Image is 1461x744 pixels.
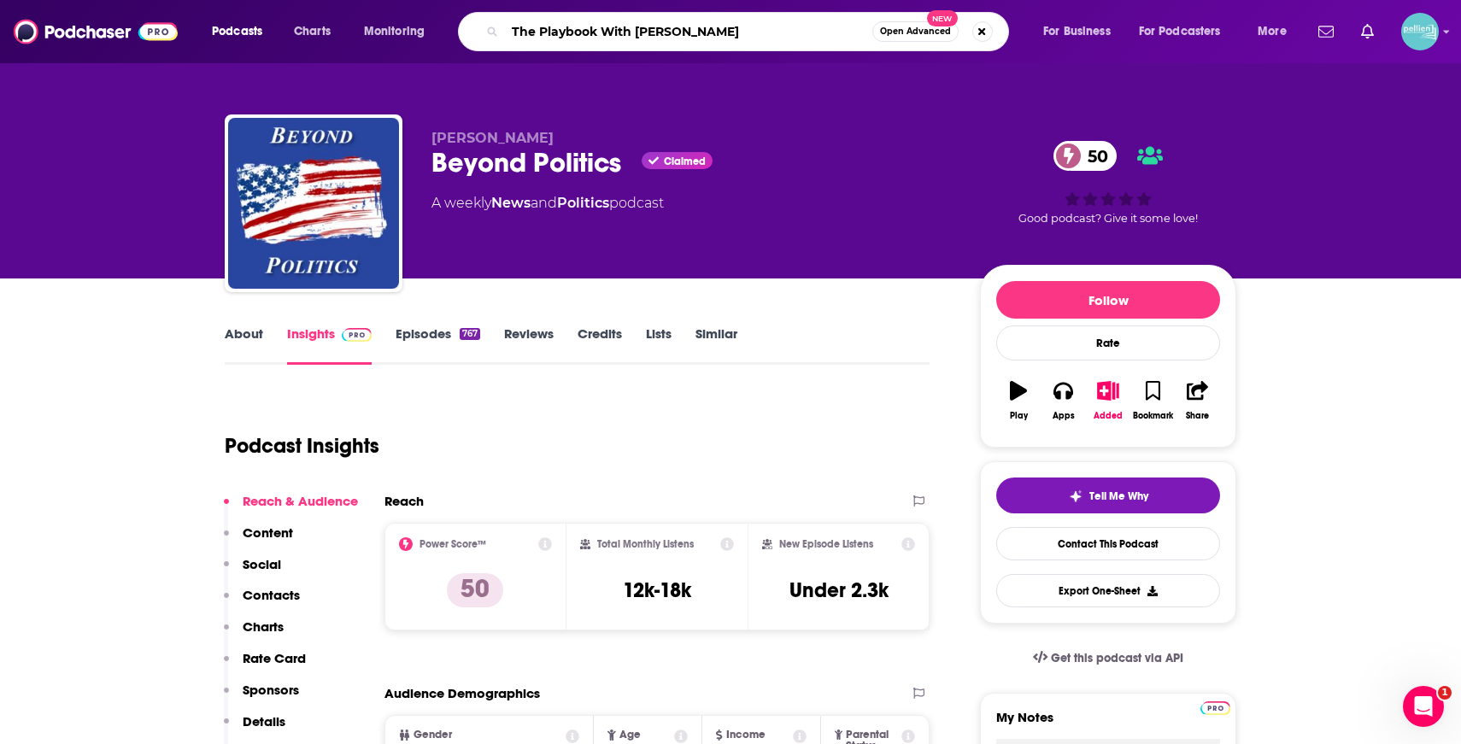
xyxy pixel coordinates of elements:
[1089,489,1148,503] span: Tell Me Why
[224,556,281,588] button: Social
[1053,141,1117,171] a: 50
[491,195,531,211] a: News
[243,682,299,698] p: Sponsors
[1128,18,1246,45] button: open menu
[996,574,1220,607] button: Export One-Sheet
[996,477,1220,513] button: tell me why sparkleTell Me Why
[243,618,284,635] p: Charts
[224,587,300,618] button: Contacts
[1403,686,1444,727] iframe: Intercom live chat
[996,370,1041,431] button: Play
[980,130,1236,236] div: 50Good podcast? Give it some love!
[243,587,300,603] p: Contacts
[1200,701,1230,715] img: Podchaser Pro
[1018,212,1198,225] span: Good podcast? Give it some love!
[474,12,1025,51] div: Search podcasts, credits, & more...
[664,157,706,166] span: Claimed
[224,682,299,713] button: Sponsors
[1438,686,1452,700] span: 1
[224,618,284,650] button: Charts
[872,21,959,42] button: Open AdvancedNew
[1069,489,1083,503] img: tell me why sparkle
[504,325,554,365] a: Reviews
[384,493,424,509] h2: Reach
[996,709,1220,739] label: My Notes
[1094,411,1123,421] div: Added
[243,493,358,509] p: Reach & Audience
[224,650,306,682] button: Rate Card
[996,527,1220,560] a: Contact This Podcast
[505,18,872,45] input: Search podcasts, credits, & more...
[225,433,379,459] h1: Podcast Insights
[646,325,672,365] a: Lists
[1031,18,1132,45] button: open menu
[243,524,293,541] p: Content
[531,195,557,211] span: and
[597,538,694,550] h2: Total Monthly Listens
[1176,370,1220,431] button: Share
[623,577,691,603] h3: 12k-18k
[460,328,480,340] div: 767
[557,195,609,211] a: Politics
[1041,370,1085,431] button: Apps
[1246,18,1308,45] button: open menu
[1051,651,1183,665] span: Get this podcast via API
[1043,20,1111,44] span: For Business
[1200,699,1230,715] a: Pro website
[996,281,1220,319] button: Follow
[283,18,341,45] a: Charts
[1019,637,1197,679] a: Get this podcast via API
[1401,13,1439,50] img: User Profile
[431,130,554,146] span: [PERSON_NAME]
[364,20,425,44] span: Monitoring
[396,325,480,365] a: Episodes767
[287,325,372,365] a: InsightsPodchaser Pro
[1258,20,1287,44] span: More
[1311,17,1341,46] a: Show notifications dropdown
[420,538,486,550] h2: Power Score™
[1139,20,1221,44] span: For Podcasters
[224,524,293,556] button: Content
[1053,411,1075,421] div: Apps
[779,538,873,550] h2: New Episode Listens
[996,325,1220,360] div: Rate
[14,15,178,48] img: Podchaser - Follow, Share and Rate Podcasts
[294,20,331,44] span: Charts
[1354,17,1381,46] a: Show notifications dropdown
[726,729,766,741] span: Income
[342,328,372,342] img: Podchaser Pro
[927,10,958,26] span: New
[578,325,622,365] a: Credits
[414,729,452,741] span: Gender
[1086,370,1130,431] button: Added
[243,650,306,666] p: Rate Card
[619,729,641,741] span: Age
[447,573,503,607] p: 50
[1401,13,1439,50] span: Logged in as JessicaPellien
[352,18,447,45] button: open menu
[212,20,262,44] span: Podcasts
[224,493,358,524] button: Reach & Audience
[243,556,281,572] p: Social
[1401,13,1439,50] button: Show profile menu
[228,118,399,289] img: Beyond Politics
[431,193,664,214] div: A weekly podcast
[200,18,285,45] button: open menu
[1010,411,1028,421] div: Play
[1071,141,1117,171] span: 50
[880,27,951,36] span: Open Advanced
[1130,370,1175,431] button: Bookmark
[1133,411,1173,421] div: Bookmark
[225,325,263,365] a: About
[384,685,540,701] h2: Audience Demographics
[243,713,285,729] p: Details
[695,325,737,365] a: Similar
[789,577,889,603] h3: Under 2.3k
[1186,411,1209,421] div: Share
